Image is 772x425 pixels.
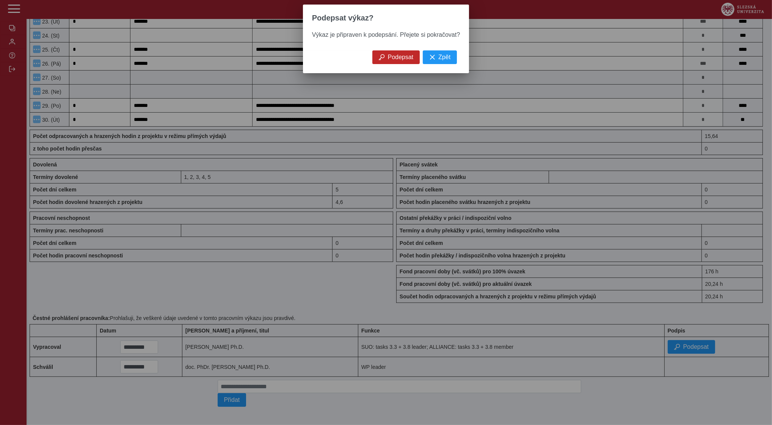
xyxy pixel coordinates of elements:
span: Zpět [438,54,450,61]
span: Podepsat [388,54,414,61]
span: Podepsat výkaz? [312,14,373,22]
button: Podepsat [372,50,420,64]
span: Výkaz je připraven k podepsání. Přejete si pokračovat? [312,31,460,38]
button: Zpět [423,50,457,64]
